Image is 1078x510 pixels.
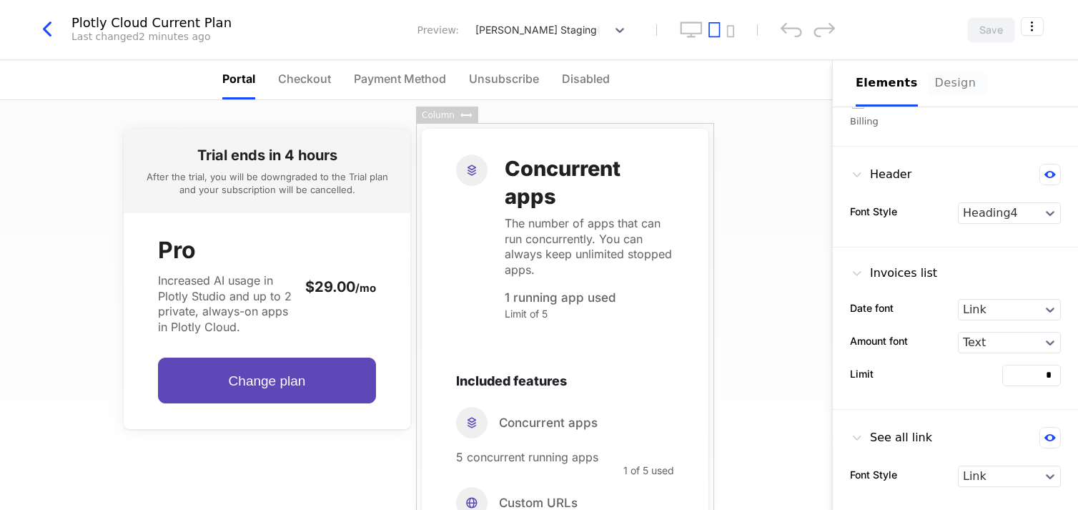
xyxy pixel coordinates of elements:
div: Last changed 2 minutes ago [71,29,211,44]
span: Unsubscribe [469,70,539,87]
div: Design [935,74,981,92]
div: Choose Sub Page [856,60,1055,107]
h3: Trial ends in 4 hours [141,146,393,165]
div: Plotly Cloud Current Plan [71,16,232,29]
sub: / mo [355,281,376,295]
span: The number of apps that can run concurrently. You can always keep unlimited stopped apps. [505,216,672,277]
span: Pro [158,239,294,262]
button: mobile [726,25,734,38]
div: See all link [850,427,932,448]
div: redo [814,22,835,37]
p: After the trial, you will be downgraded to the Trial plan and your subscription will be cancelled. [141,171,393,196]
label: Amount font [850,333,908,348]
button: Save [967,17,1015,43]
span: Preview: [417,23,459,37]
span: 5 concurrent running apps [456,450,598,464]
i: stacks [456,407,488,438]
span: Checkout [278,70,331,87]
div: Column [416,107,460,124]
span: Increased AI usage in Plotly Studio and up to 2 private, always-on apps in Plotly Cloud. [158,273,294,335]
span: Payment Method [354,70,446,87]
button: desktop [680,21,703,38]
span: Portal [222,70,255,87]
label: Limit [850,366,874,381]
label: Date font [850,300,894,315]
span: $29.00 [305,278,355,295]
span: Disabled [562,70,610,87]
span: 1 running app used [505,290,616,305]
div: Billing [850,114,1061,129]
label: Font Style [850,204,897,219]
button: Change plan [158,358,376,403]
div: undo [781,22,802,37]
span: Concurrent apps [499,415,598,431]
div: Elements [856,74,918,92]
i: stacks [456,155,488,186]
span: Included features [456,373,567,388]
button: Select action [1021,17,1044,36]
span: Concurrent apps [505,156,620,209]
span: Limit of 5 [505,308,548,320]
label: Font Style [850,467,897,482]
div: Header [850,164,911,185]
div: Invoices list [850,265,937,282]
button: tablet [708,21,721,38]
span: 1 of 5 used [623,466,674,476]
